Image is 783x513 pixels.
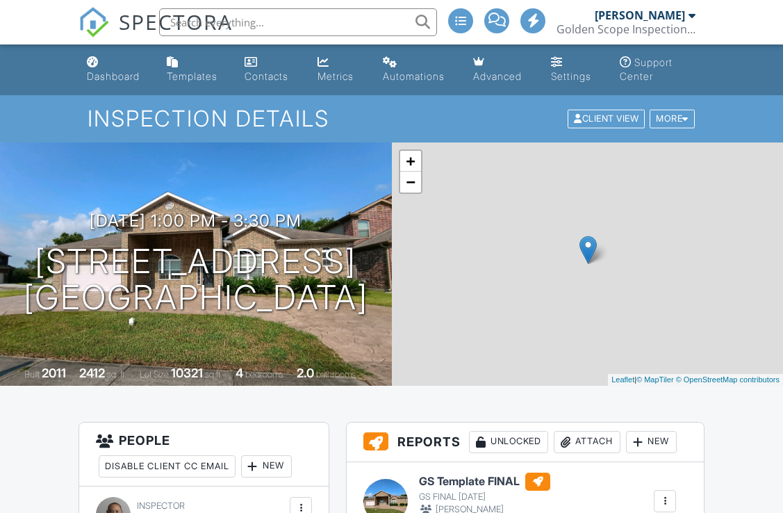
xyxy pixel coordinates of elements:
div: 2412 [79,366,105,380]
div: Attach [554,431,620,453]
div: Client View [568,110,645,129]
h3: [DATE] 1:00 pm - 3:30 pm [90,211,302,230]
div: [PERSON_NAME] [595,8,685,22]
a: Zoom out [400,172,421,193]
div: More [650,110,695,129]
span: Inspector [137,500,185,511]
div: Support Center [620,56,673,82]
div: 10321 [171,366,203,380]
a: Templates [161,50,228,90]
div: New [241,455,292,478]
div: 2.0 [297,366,314,380]
div: 2011 [42,366,66,380]
h1: Inspection Details [88,106,696,131]
div: New [626,431,677,453]
a: Dashboard [81,50,150,90]
span: Built [24,369,40,380]
div: Contacts [245,70,288,82]
h1: [STREET_ADDRESS] [GEOGRAPHIC_DATA] [24,243,368,317]
a: Settings [545,50,603,90]
div: Templates [167,70,217,82]
span: bathrooms [316,369,356,380]
a: © OpenStreetMap contributors [676,375,780,384]
div: Unlocked [469,431,548,453]
div: 4 [236,366,243,380]
div: GS FINAL [DATE] [419,491,550,503]
a: Zoom in [400,151,421,172]
div: Automations [383,70,445,82]
div: Settings [551,70,591,82]
a: Leaflet [611,375,634,384]
img: The Best Home Inspection Software - Spectora [79,7,109,38]
a: Advanced [468,50,534,90]
a: SPECTORA [79,19,233,48]
span: sq. ft. [107,369,126,380]
span: SPECTORA [119,7,233,36]
a: Support Center [614,50,702,90]
a: Automations (Basic) [377,50,456,90]
h3: People [79,423,329,487]
span: bedrooms [245,369,283,380]
a: Client View [566,113,648,123]
div: Golden Scope Inspections, LLC [557,22,695,36]
div: | [608,374,783,386]
span: sq.ft. [205,369,222,380]
a: Metrics [312,50,366,90]
span: Lot Size [140,369,169,380]
div: Advanced [473,70,522,82]
div: Disable Client CC Email [99,455,236,478]
a: © MapTiler [636,375,674,384]
input: Search everything... [159,8,437,36]
a: Contacts [239,50,301,90]
h3: Reports [347,423,704,462]
div: Metrics [318,70,354,82]
div: Dashboard [87,70,140,82]
h6: GS Template FINAL [419,473,550,491]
